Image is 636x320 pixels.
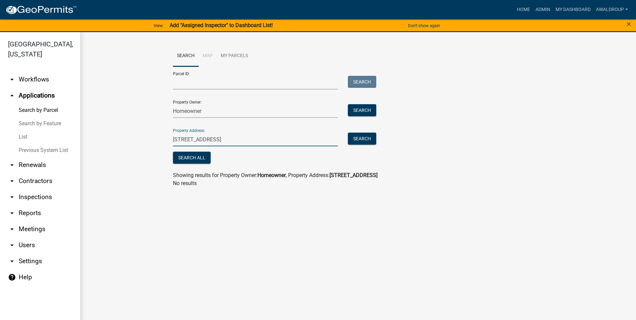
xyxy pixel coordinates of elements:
[8,177,16,185] i: arrow_drop_down
[8,75,16,84] i: arrow_drop_down
[8,273,16,281] i: help
[173,171,544,179] div: Showing results for Property Owner: , Property Address:
[8,161,16,169] i: arrow_drop_down
[217,45,252,67] a: My Parcels
[348,133,376,145] button: Search
[553,3,593,16] a: My Dashboard
[151,20,166,31] a: View
[8,241,16,249] i: arrow_drop_down
[330,172,378,178] strong: [STREET_ADDRESS]
[627,20,631,28] button: Close
[405,20,443,31] button: Don't show again
[348,76,376,88] button: Search
[627,19,631,29] span: ×
[8,193,16,201] i: arrow_drop_down
[8,209,16,217] i: arrow_drop_down
[533,3,553,16] a: Admin
[514,3,533,16] a: Home
[173,179,544,187] p: No results
[348,104,376,116] button: Search
[173,152,211,164] button: Search All
[8,257,16,265] i: arrow_drop_down
[170,22,273,28] strong: Add "Assigned Inspector" to Dashboard List!
[593,3,631,16] a: awaldroup
[257,172,286,178] strong: Homeowner
[8,225,16,233] i: arrow_drop_down
[8,92,16,100] i: arrow_drop_up
[173,45,199,67] a: Search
